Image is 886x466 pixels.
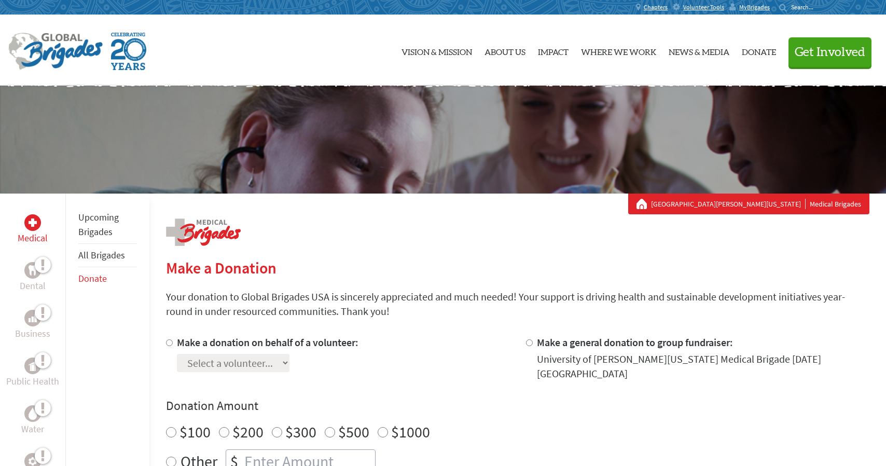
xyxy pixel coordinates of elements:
h2: Make a Donation [166,258,870,277]
img: Water [29,407,37,419]
p: Business [15,326,50,341]
a: Donate [78,272,107,284]
img: Engineering [29,457,37,465]
a: BusinessBusiness [15,310,50,341]
a: Impact [538,23,569,77]
div: Dental [24,262,41,279]
p: Dental [20,279,46,293]
label: $300 [285,422,316,442]
a: Upcoming Brigades [78,211,119,238]
a: [GEOGRAPHIC_DATA][PERSON_NAME][US_STATE] [651,199,806,209]
div: Medical [24,214,41,231]
img: Global Brigades Logo [8,33,103,70]
a: DentalDental [20,262,46,293]
img: Global Brigades Celebrating 20 Years [111,33,146,70]
a: MedicalMedical [18,214,48,245]
a: About Us [484,23,525,77]
img: Medical [29,218,37,227]
img: Dental [29,265,37,275]
a: Donate [742,23,776,77]
label: Make a general donation to group fundraiser: [537,336,733,349]
p: Water [21,422,44,436]
li: Upcoming Brigades [78,206,137,244]
label: $1000 [391,422,430,442]
img: Business [29,314,37,322]
label: $200 [232,422,264,442]
a: WaterWater [21,405,44,436]
input: Search... [791,3,821,11]
button: Get Involved [788,37,871,67]
a: News & Media [669,23,729,77]
li: Donate [78,267,137,290]
h4: Donation Amount [166,398,870,414]
a: Vision & Mission [402,23,472,77]
p: Medical [18,231,48,245]
a: All Brigades [78,249,125,261]
p: Your donation to Global Brigades USA is sincerely appreciated and much needed! Your support is dr... [166,290,870,319]
label: Make a donation on behalf of a volunteer: [177,336,358,349]
li: All Brigades [78,244,137,267]
a: Public HealthPublic Health [6,358,59,389]
div: University of [PERSON_NAME][US_STATE] Medical Brigade [DATE] [GEOGRAPHIC_DATA] [537,352,869,381]
span: Volunteer Tools [683,3,724,11]
img: Public Health [29,361,37,371]
a: Where We Work [581,23,656,77]
div: Business [24,310,41,326]
label: $500 [338,422,369,442]
p: Public Health [6,374,59,389]
span: Chapters [644,3,668,11]
label: $100 [179,422,211,442]
div: Public Health [24,358,41,374]
img: logo-medical.png [166,218,241,246]
span: Get Involved [795,46,865,59]
span: MyBrigades [739,3,770,11]
div: Medical Brigades [636,199,861,209]
div: Water [24,405,41,422]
